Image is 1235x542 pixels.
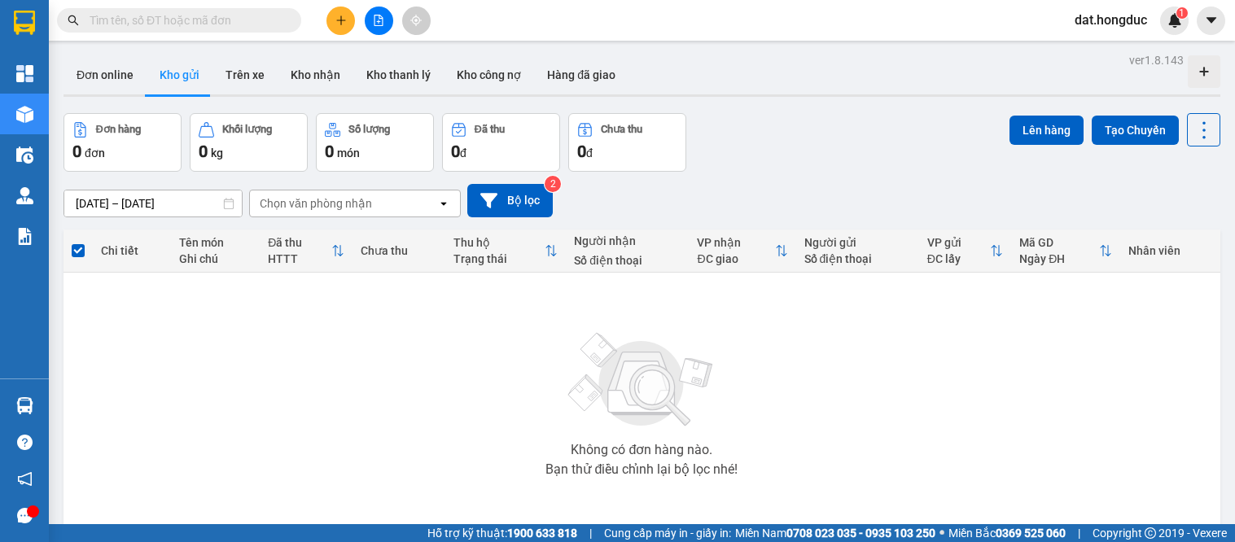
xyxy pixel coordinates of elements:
div: Đã thu [268,236,331,249]
div: Tên món [179,236,252,249]
div: VP nhận [697,236,774,249]
div: Bạn thử điều chỉnh lại bộ lọc nhé! [545,463,738,476]
button: Khối lượng0kg [190,113,308,172]
sup: 1 [1176,7,1188,19]
strong: 1900 633 818 [507,527,577,540]
th: Toggle SortBy [919,229,1012,273]
button: caret-down [1197,7,1225,35]
span: đơn [85,146,105,160]
img: svg+xml;base64,PHN2ZyBjbGFzcz0ibGlzdC1wbHVnX19zdmciIHhtbG5zPSJodHRwOi8vd3d3LnczLm9yZy8yMDAwL3N2Zy... [560,323,723,437]
strong: 0708 023 035 - 0935 103 250 [786,527,935,540]
div: Đã thu [475,124,505,135]
th: Toggle SortBy [260,229,353,273]
button: Bộ lọc [467,184,553,217]
div: Mã GD [1019,236,1099,249]
span: dat.hongduc [1062,10,1160,30]
sup: 2 [545,176,561,192]
button: Số lượng0món [316,113,434,172]
button: file-add [365,7,393,35]
div: Số điện thoại [804,252,911,265]
div: Nhân viên [1128,244,1211,257]
img: icon-new-feature [1167,13,1182,28]
div: Không có đơn hàng nào. [571,444,712,457]
button: plus [326,7,355,35]
th: Toggle SortBy [445,229,567,273]
button: Đơn online [64,55,147,94]
button: Kho công nợ [444,55,534,94]
div: Người nhận [574,234,681,247]
div: Khối lượng [222,124,272,135]
div: Người gửi [804,236,911,249]
span: copyright [1145,527,1156,539]
div: Số lượng [348,124,390,135]
button: Trên xe [212,55,278,94]
span: Miền Bắc [948,524,1066,542]
div: Chưa thu [361,244,437,257]
span: Miền Nam [735,524,935,542]
th: Toggle SortBy [689,229,795,273]
button: Lên hàng [1009,116,1084,145]
span: search [68,15,79,26]
span: question-circle [17,435,33,450]
span: file-add [373,15,384,26]
span: 1 [1179,7,1185,19]
img: warehouse-icon [16,146,33,164]
div: ĐC lấy [927,252,991,265]
img: logo-vxr [14,11,35,35]
div: Chi tiết [101,244,163,257]
button: Chưa thu0đ [568,113,686,172]
div: Đơn hàng [96,124,141,135]
span: | [1078,524,1080,542]
svg: open [437,197,450,210]
span: Hỗ trợ kỹ thuật: [427,524,577,542]
img: dashboard-icon [16,65,33,82]
button: Đã thu0đ [442,113,560,172]
span: 0 [451,142,460,161]
button: Kho thanh lý [353,55,444,94]
span: 0 [325,142,334,161]
span: đ [460,146,466,160]
img: warehouse-icon [16,106,33,123]
div: Tạo kho hàng mới [1188,55,1220,88]
span: kg [211,146,223,160]
div: Ngày ĐH [1019,252,1099,265]
span: notification [17,471,33,487]
button: Kho nhận [278,55,353,94]
input: Tìm tên, số ĐT hoặc mã đơn [90,11,282,29]
img: warehouse-icon [16,397,33,414]
div: Trạng thái [453,252,545,265]
div: Chọn văn phòng nhận [260,195,372,212]
strong: 0369 525 060 [996,527,1066,540]
button: Tạo Chuyến [1092,116,1179,145]
button: Đơn hàng0đơn [64,113,182,172]
th: Toggle SortBy [1011,229,1120,273]
div: ver 1.8.143 [1129,51,1184,69]
img: warehouse-icon [16,187,33,204]
button: Hàng đã giao [534,55,628,94]
span: món [337,146,360,160]
span: đ [586,146,593,160]
div: Thu hộ [453,236,545,249]
div: Ghi chú [179,252,252,265]
span: plus [335,15,347,26]
img: solution-icon [16,228,33,245]
div: HTTT [268,252,331,265]
span: 0 [199,142,208,161]
span: ⚪️ [939,530,944,536]
span: 0 [577,142,586,161]
span: aim [410,15,422,26]
div: VP gửi [927,236,991,249]
input: Select a date range. [64,190,242,216]
span: Cung cấp máy in - giấy in: [604,524,731,542]
div: Số điện thoại [574,254,681,267]
div: ĐC giao [697,252,774,265]
span: caret-down [1204,13,1219,28]
button: aim [402,7,431,35]
div: Chưa thu [601,124,642,135]
span: message [17,508,33,523]
button: Kho gửi [147,55,212,94]
span: | [589,524,592,542]
span: 0 [72,142,81,161]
